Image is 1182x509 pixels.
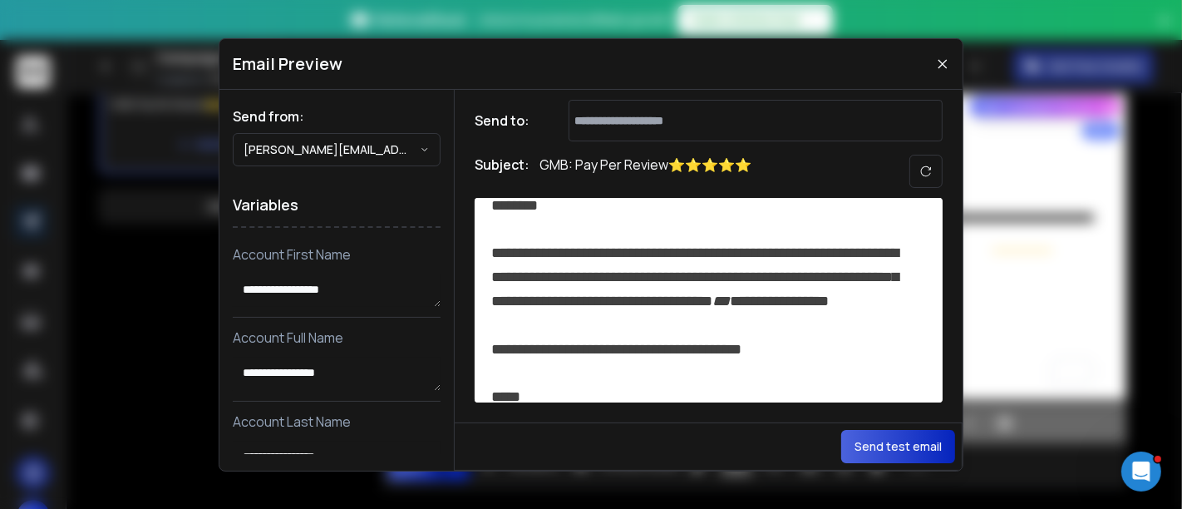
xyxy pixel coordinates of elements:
h1: Send to: [475,111,541,131]
h1: Variables [233,183,441,228]
h1: Email Preview [233,52,342,76]
iframe: Intercom live chat [1121,452,1161,492]
p: Account First Name [233,245,441,264]
h1: Subject: [475,155,529,188]
p: GMB: Pay Per Review⭐⭐⭐⭐⭐ [539,155,751,188]
button: Send test email [841,430,955,463]
p: Account Last Name [233,412,441,432]
p: [PERSON_NAME][EMAIL_ADDRESS][DOMAIN_NAME] [244,141,420,158]
h1: Send from: [233,106,441,126]
p: Account Full Name [233,328,441,348]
